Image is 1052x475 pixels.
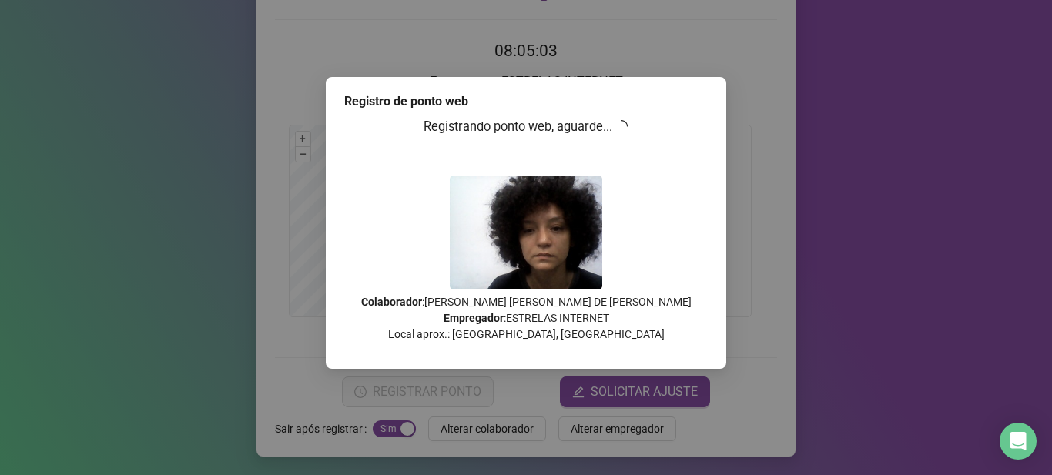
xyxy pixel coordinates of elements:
[361,296,422,308] strong: Colaborador
[344,294,708,343] p: : [PERSON_NAME] [PERSON_NAME] DE [PERSON_NAME] : ESTRELAS INTERNET Local aprox.: [GEOGRAPHIC_DATA...
[615,119,629,133] span: loading
[450,176,602,289] img: Z
[344,92,708,111] div: Registro de ponto web
[444,312,504,324] strong: Empregador
[344,117,708,137] h3: Registrando ponto web, aguarde...
[1000,423,1037,460] div: Open Intercom Messenger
